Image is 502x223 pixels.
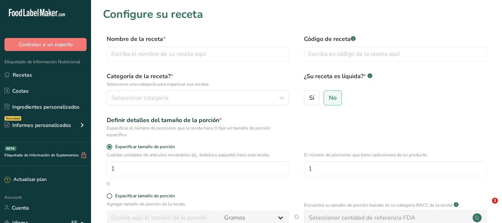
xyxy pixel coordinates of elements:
span: 1 [492,198,498,204]
div: Especificar tamaño de porción [115,193,175,199]
button: Seleccionar categoría [107,90,289,105]
span: Especificar tamaño de porción [112,144,175,150]
p: Cuántas unidades de artículos envasables (ej., botella o paquete) hace esta receta. [107,152,289,158]
h1: Configure su receta [103,6,490,23]
span: Sí [309,94,314,102]
div: Informes personalizados [4,121,71,129]
span: No [329,94,337,102]
label: Categoría de la receta? [107,72,289,87]
div: O [107,181,110,187]
div: Definir detalles del tamaño de la porción [107,116,289,125]
label: Nombre de la receta [107,35,289,44]
div: Actualizar plan [4,176,46,184]
input: Escriba el nombre de su receta aquí [107,47,289,61]
span: Seleccionar categoría [111,93,168,102]
input: Escriba eu código de la receta aquí [304,47,486,61]
label: Código de receta [304,35,486,44]
div: Seleccionar cantidad de referencia FDA [309,213,415,222]
p: Seleccione una categoría para organizar sus recetas [107,81,289,87]
p: El número de porciones que tiene cada envase de su producto. [304,152,486,158]
div: Novedad [4,116,21,121]
p: Agregar tamaño de porción de la receta. [107,201,289,207]
div: Especificar el número de porciones que la receta hace O fijar un tamaño de porción específico [107,125,289,138]
div: BETA [5,146,16,151]
iframe: Intercom live chat [477,198,495,216]
label: ¿Su receta es líquida? [304,72,486,87]
p: Encuentre su tamaño de porción basado en su categoría RACC de la receta [304,202,452,208]
button: Contratar a un experto [4,38,87,51]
